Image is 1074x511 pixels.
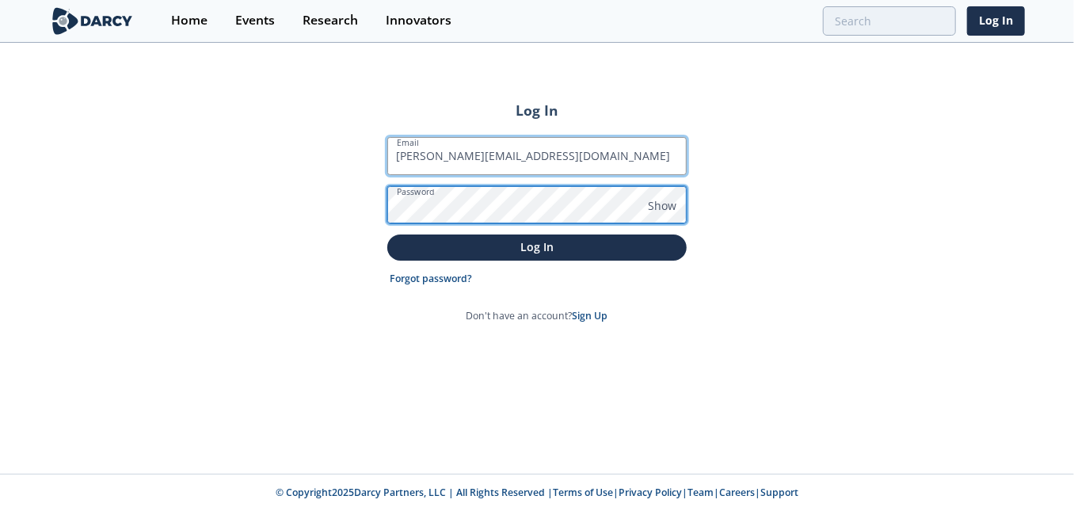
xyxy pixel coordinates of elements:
[553,486,613,499] a: Terms of Use
[171,14,208,27] div: Home
[967,6,1025,36] a: Log In
[760,486,798,499] a: Support
[719,486,755,499] a: Careers
[687,486,714,499] a: Team
[648,197,676,214] span: Show
[303,14,358,27] div: Research
[49,7,135,35] img: logo-wide.svg
[397,185,435,198] label: Password
[619,486,682,499] a: Privacy Policy
[387,100,687,120] h2: Log In
[467,309,608,323] p: Don't have an account?
[823,6,956,36] input: Advanced Search
[387,235,687,261] button: Log In
[573,309,608,322] a: Sign Up
[386,14,451,27] div: Innovators
[52,486,1022,500] p: © Copyright 2025 Darcy Partners, LLC | All Rights Reserved | | | | |
[397,136,419,149] label: Email
[390,272,473,286] a: Forgot password?
[235,14,275,27] div: Events
[398,238,676,255] p: Log In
